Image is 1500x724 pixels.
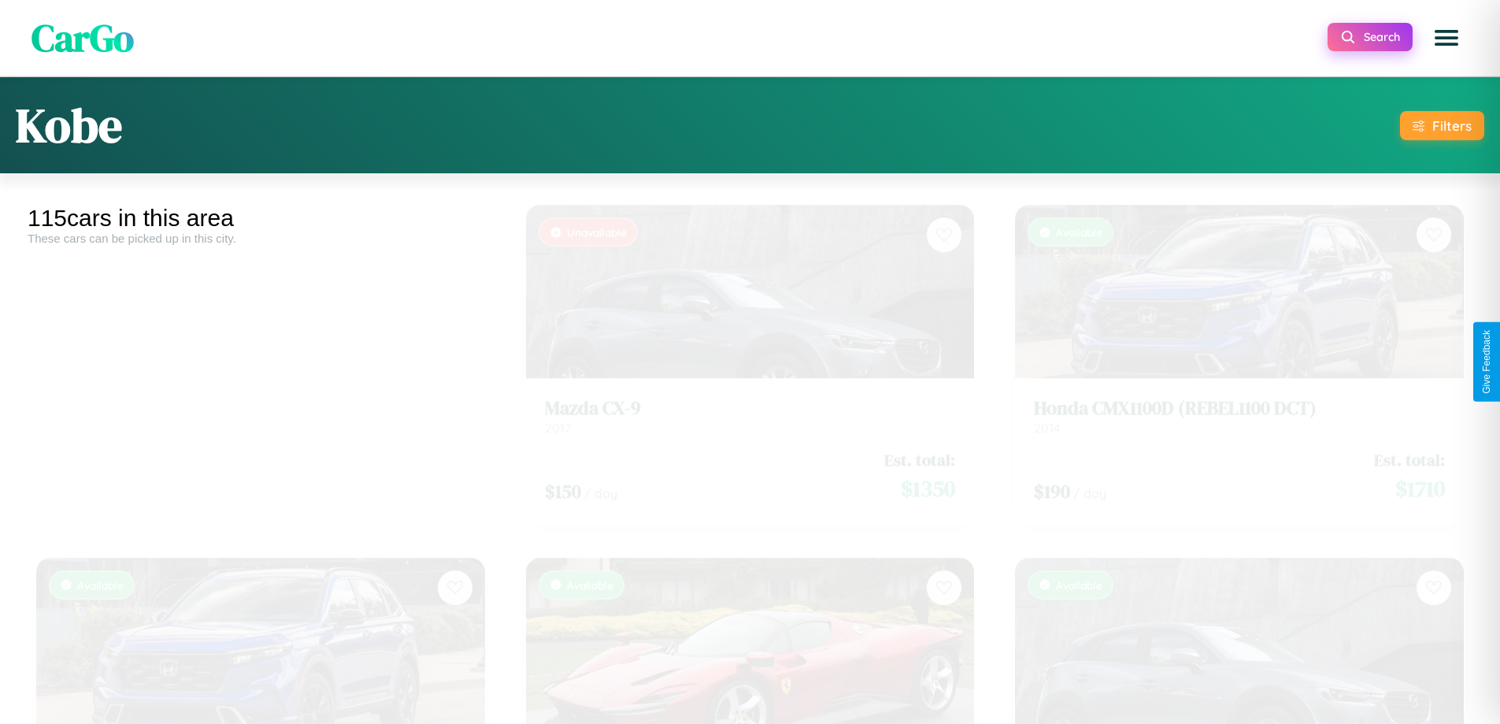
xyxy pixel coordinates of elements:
div: These cars can be picked up in this city. [28,232,494,245]
span: Available [567,564,613,577]
span: Available [77,564,124,577]
span: / day [1073,471,1106,487]
button: Search [1328,23,1413,51]
div: Give Feedback [1481,330,1492,394]
span: $ 190 [1034,464,1070,490]
span: 2017 [545,406,571,421]
span: Available [1056,211,1102,225]
div: 115 cars in this area [28,205,494,232]
div: Filters [1432,117,1472,134]
span: $ 150 [545,464,581,490]
button: Open menu [1424,16,1469,60]
h3: Mazda CX-9 [545,383,956,406]
span: 2014 [1034,406,1061,421]
button: Filters [1400,111,1484,140]
span: Est. total: [1374,434,1445,457]
span: Available [1056,564,1102,577]
h1: Kobe [16,93,122,158]
span: Est. total: [884,434,955,457]
span: / day [584,471,617,487]
a: Mazda CX-92017 [545,383,956,421]
span: Unavailable [567,211,627,225]
span: $ 1350 [901,459,955,490]
span: Search [1364,30,1400,44]
span: $ 1710 [1395,459,1445,490]
a: Honda CMX1100D (REBEL1100 DCT)2014 [1034,383,1445,421]
span: CarGo [31,12,134,64]
h3: Honda CMX1100D (REBEL1100 DCT) [1034,383,1445,406]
